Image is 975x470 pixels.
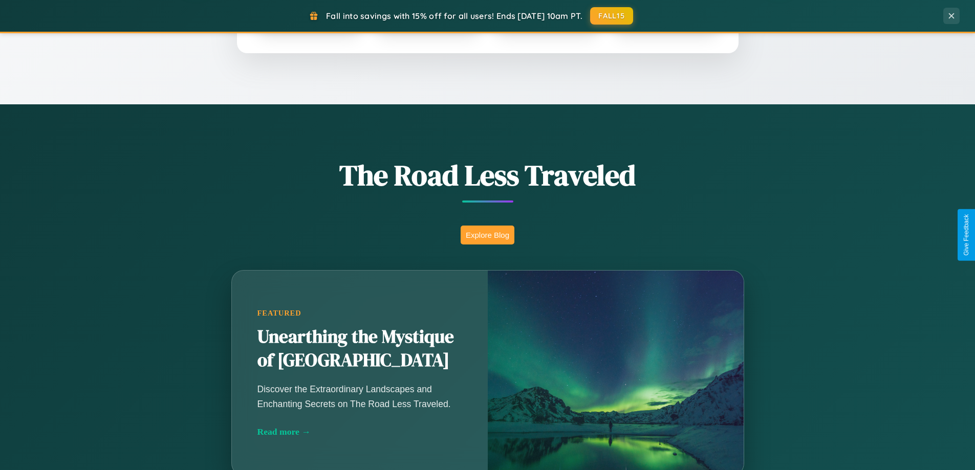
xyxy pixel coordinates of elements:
div: Featured [257,309,462,318]
p: Discover the Extraordinary Landscapes and Enchanting Secrets on The Road Less Traveled. [257,382,462,411]
div: Give Feedback [963,214,970,256]
button: FALL15 [590,7,633,25]
button: Explore Blog [461,226,514,244]
h2: Unearthing the Mystique of [GEOGRAPHIC_DATA] [257,325,462,372]
h1: The Road Less Traveled [181,155,795,195]
div: Read more → [257,427,462,437]
span: Fall into savings with 15% off for all users! Ends [DATE] 10am PT. [326,11,582,21]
